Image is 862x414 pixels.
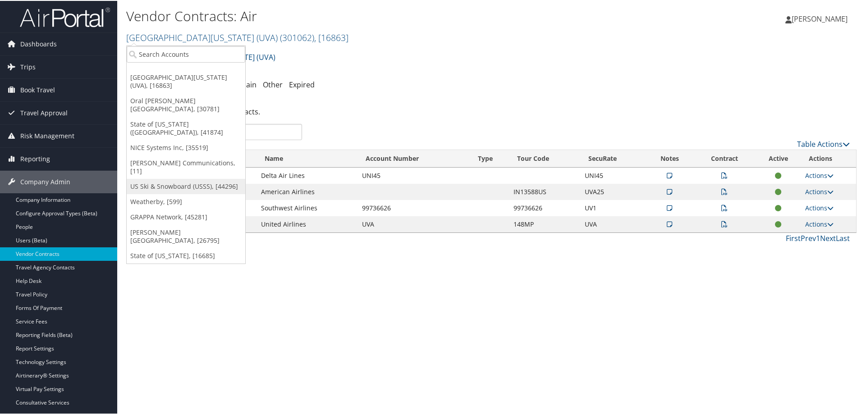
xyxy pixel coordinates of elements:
a: Weatherby, [599] [127,193,245,209]
a: Other [263,79,283,89]
a: Prev [801,232,816,242]
a: Table Actions [797,138,850,148]
a: State of [US_STATE], [16685] [127,247,245,263]
span: Company Admin [20,170,70,192]
a: [GEOGRAPHIC_DATA][US_STATE] (UVA) [126,31,348,43]
th: Contract: activate to sort column ascending [692,149,756,167]
td: UNI45 [358,167,470,183]
span: Trips [20,55,36,77]
span: Travel Approval [20,101,68,123]
a: Actions [805,203,834,211]
span: Book Travel [20,78,55,100]
span: Reporting [20,147,50,169]
span: Dashboards [20,32,57,55]
a: [GEOGRAPHIC_DATA][US_STATE] (UVA), [16863] [127,69,245,92]
th: Actions [801,149,856,167]
th: Notes: activate to sort column ascending [646,149,693,167]
a: State of [US_STATE] ([GEOGRAPHIC_DATA]), [41874] [127,116,245,139]
td: 148MP [509,215,580,232]
td: UV1 [580,199,646,215]
th: Active: activate to sort column ascending [756,149,801,167]
span: , [ 16863 ] [314,31,348,43]
a: Actions [805,187,834,195]
td: 99736626 [509,199,580,215]
td: Delta Air Lines [257,167,357,183]
a: [PERSON_NAME] [785,5,857,32]
a: Oral [PERSON_NAME][GEOGRAPHIC_DATA], [30781] [127,92,245,116]
img: airportal-logo.png [20,6,110,27]
td: 99736626 [358,199,470,215]
a: Expired [289,79,315,89]
td: UVA [358,215,470,232]
span: [PERSON_NAME] [792,13,848,23]
span: ( 301062 ) [280,31,314,43]
div: There are contracts. [126,99,857,123]
th: Name: activate to sort column ascending [257,149,357,167]
a: 1 [816,232,820,242]
h1: Vendor Contracts: Air [126,6,613,25]
a: Next [820,232,836,242]
a: First [786,232,801,242]
a: NICE Systems Inc, [35519] [127,139,245,155]
td: UVA [580,215,646,232]
th: Tour Code: activate to sort column ascending [509,149,580,167]
th: Account Number: activate to sort column ascending [358,149,470,167]
td: Southwest Airlines [257,199,357,215]
td: UNI45 [580,167,646,183]
th: Type: activate to sort column ascending [470,149,509,167]
a: US Ski & Snowboard (USSS), [44296] [127,178,245,193]
a: [PERSON_NAME][GEOGRAPHIC_DATA], [26795] [127,224,245,247]
a: Last [836,232,850,242]
td: IN13588US [509,183,580,199]
a: GRAPPA Network, [45281] [127,209,245,224]
span: Risk Management [20,124,74,146]
td: American Airlines [257,183,357,199]
th: SecuRate: activate to sort column ascending [580,149,646,167]
td: United Airlines [257,215,357,232]
a: Actions [805,170,834,179]
input: Search Accounts [127,45,245,62]
a: Actions [805,219,834,227]
td: UVA25 [580,183,646,199]
a: [PERSON_NAME] Communications, [11] [127,155,245,178]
